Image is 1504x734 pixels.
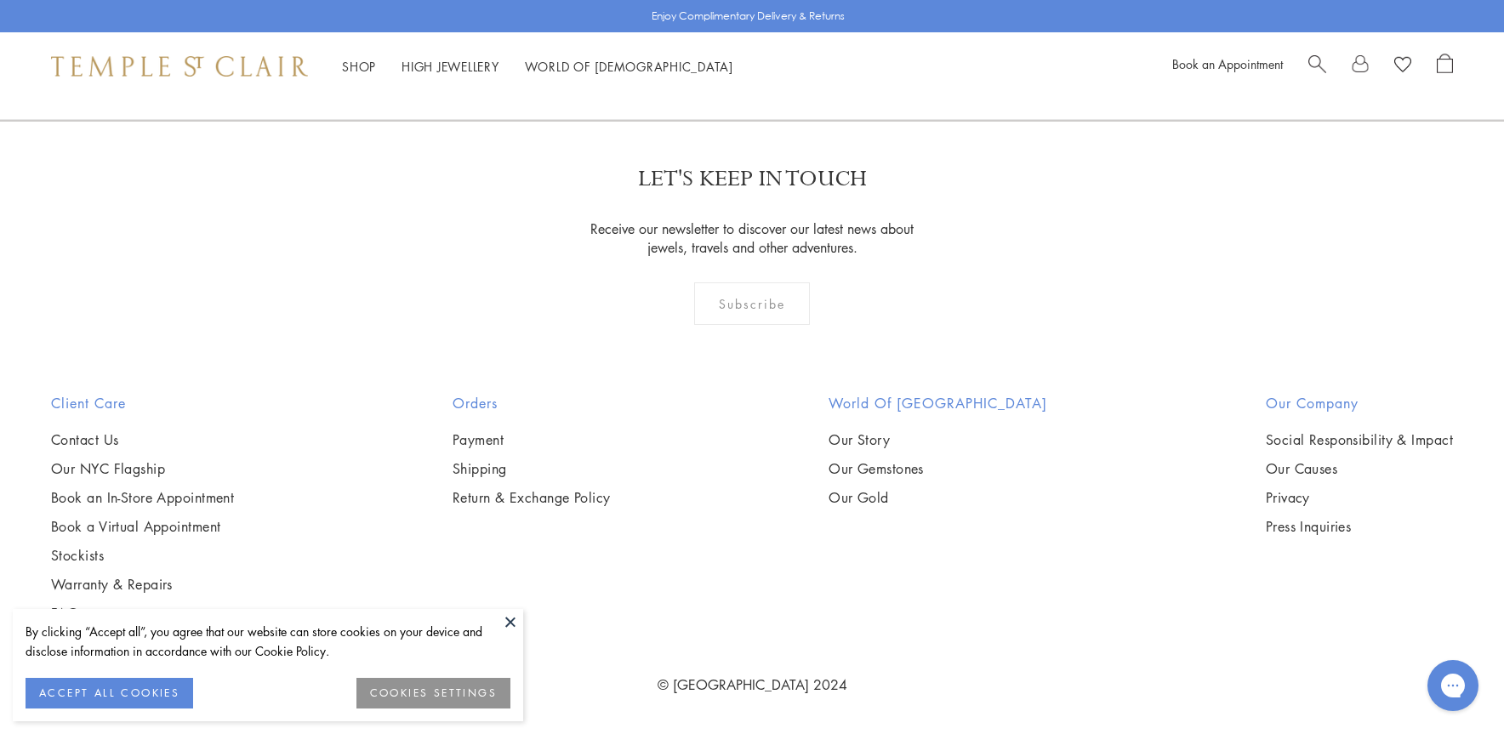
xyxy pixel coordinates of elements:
a: Our NYC Flagship [51,459,234,478]
div: Subscribe [694,282,811,325]
a: View Wishlist [1394,54,1411,79]
a: Contact Us [51,430,234,449]
iframe: Gorgias live chat messenger [1419,654,1487,717]
a: Return & Exchange Policy [453,488,611,507]
h2: Client Care [51,393,234,413]
a: ShopShop [342,58,376,75]
a: World of [DEMOGRAPHIC_DATA]World of [DEMOGRAPHIC_DATA] [525,58,733,75]
nav: Main navigation [342,56,733,77]
p: Receive our newsletter to discover our latest news about jewels, travels and other adventures. [580,219,925,257]
h2: Our Company [1266,393,1453,413]
a: Book a Virtual Appointment [51,517,234,536]
h2: Orders [453,393,611,413]
a: Our Story [829,430,1047,449]
a: Social Responsibility & Impact [1266,430,1453,449]
a: Book an In-Store Appointment [51,488,234,507]
a: Stockists [51,546,234,565]
a: Our Causes [1266,459,1453,478]
div: By clicking “Accept all”, you agree that our website can store cookies on your device and disclos... [26,622,510,661]
a: Shipping [453,459,611,478]
button: ACCEPT ALL COOKIES [26,678,193,708]
a: Book an Appointment [1172,55,1283,72]
a: Press Inquiries [1266,517,1453,536]
img: Temple St. Clair [51,56,308,77]
a: Privacy [1266,488,1453,507]
a: © [GEOGRAPHIC_DATA] 2024 [658,675,847,694]
a: Open Shopping Bag [1437,54,1453,79]
a: Our Gold [829,488,1047,507]
a: Payment [453,430,611,449]
a: High JewelleryHigh Jewellery [402,58,499,75]
a: Search [1308,54,1326,79]
button: COOKIES SETTINGS [356,678,510,708]
h2: World of [GEOGRAPHIC_DATA] [829,393,1047,413]
a: FAQs [51,604,234,623]
p: Enjoy Complimentary Delivery & Returns [652,8,845,25]
p: LET'S KEEP IN TOUCH [638,164,867,194]
a: Our Gemstones [829,459,1047,478]
a: Warranty & Repairs [51,575,234,594]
